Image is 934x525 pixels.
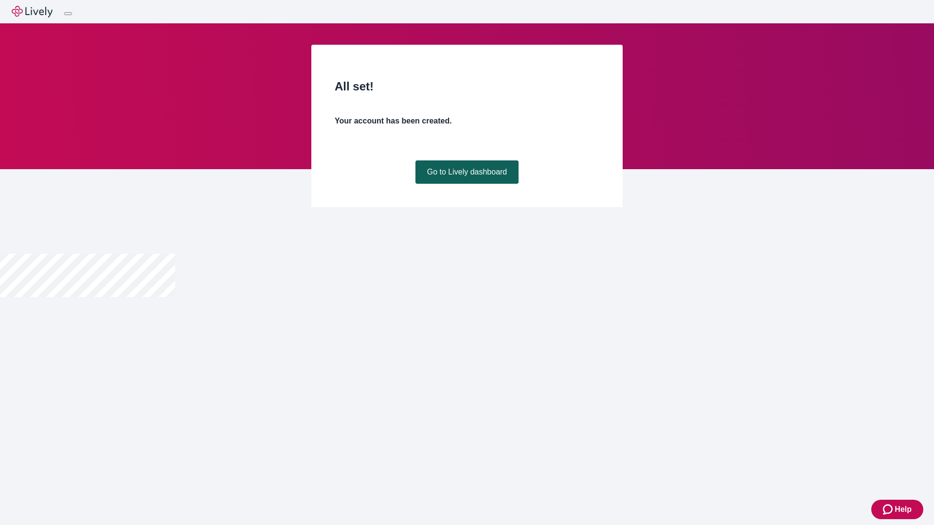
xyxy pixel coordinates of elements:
h2: All set! [335,78,599,95]
button: Log out [64,12,72,15]
h4: Your account has been created. [335,115,599,127]
button: Zendesk support iconHelp [871,500,923,519]
span: Help [895,504,912,515]
svg: Zendesk support icon [883,504,895,515]
a: Go to Lively dashboard [415,160,519,184]
img: Lively [12,6,53,17]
